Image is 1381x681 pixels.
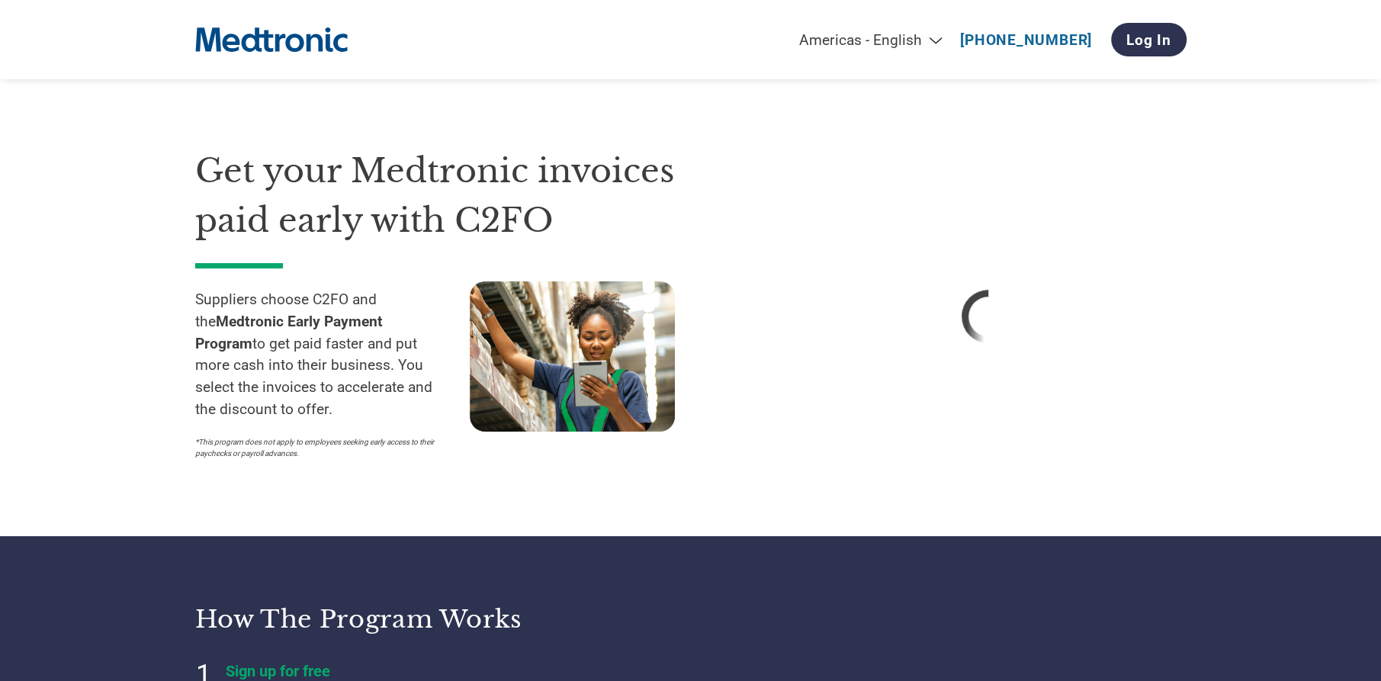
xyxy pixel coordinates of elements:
[226,662,607,680] h4: Sign up for free
[195,313,383,352] strong: Medtronic Early Payment Program
[195,604,672,634] h3: How the program works
[960,31,1092,49] a: [PHONE_NUMBER]
[195,146,744,245] h1: Get your Medtronic invoices paid early with C2FO
[470,281,675,432] img: supply chain worker
[195,289,470,421] p: Suppliers choose C2FO and the to get paid faster and put more cash into their business. You selec...
[195,436,454,459] p: *This program does not apply to employees seeking early access to their paychecks or payroll adva...
[195,19,348,61] img: Medtronic
[1111,23,1187,56] a: Log In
